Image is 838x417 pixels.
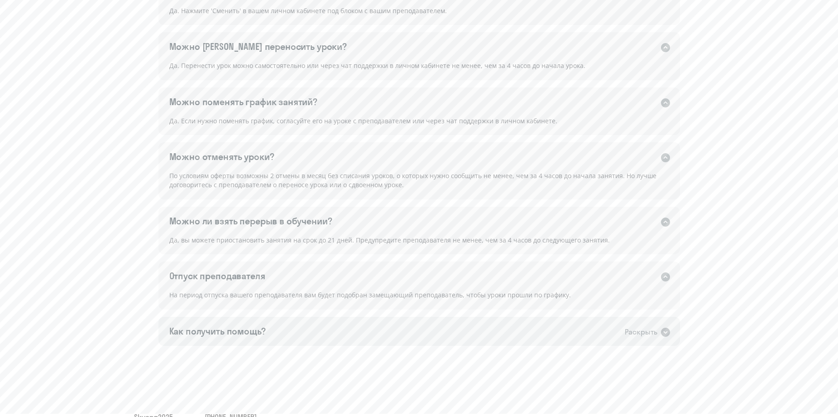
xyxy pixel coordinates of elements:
div: Можно поменять график занятий? [169,96,318,108]
div: Да. Перенести урок можно самостоятельно или через чат поддержки в личном кабинете не менее, чем з... [158,60,680,80]
div: Можно ли взять перерыв в обучении? [169,215,332,228]
div: Можно [PERSON_NAME] переносить уроки? [169,40,347,53]
div: По условиям оферты возможны 2 отмены в месяц без списания уроков, о которых нужно сообщить не мен... [158,170,680,199]
div: Как получить помощь? [169,325,266,338]
div: Да, вы можете приостановить занятия на срок до 21 дней. Предупредите преподавателя не менее, чем ... [158,235,680,255]
div: Можно отменять уроки? [169,150,274,163]
div: Отпуск преподавателя [169,270,265,282]
div: Да. Нажмите 'Сменить' в вашем личном кабинете под блоком с вашим преподавателем. [158,5,680,25]
div: Да. Если нужно поменять график, согласуйте его на уроке с преподавателем или через чат поддержки ... [158,116,680,136]
div: Раскрыть [625,326,657,338]
div: На период отпуска вашего преподавателя вам будет подобран замещающий преподаватель, чтобы уроки п... [158,290,680,310]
